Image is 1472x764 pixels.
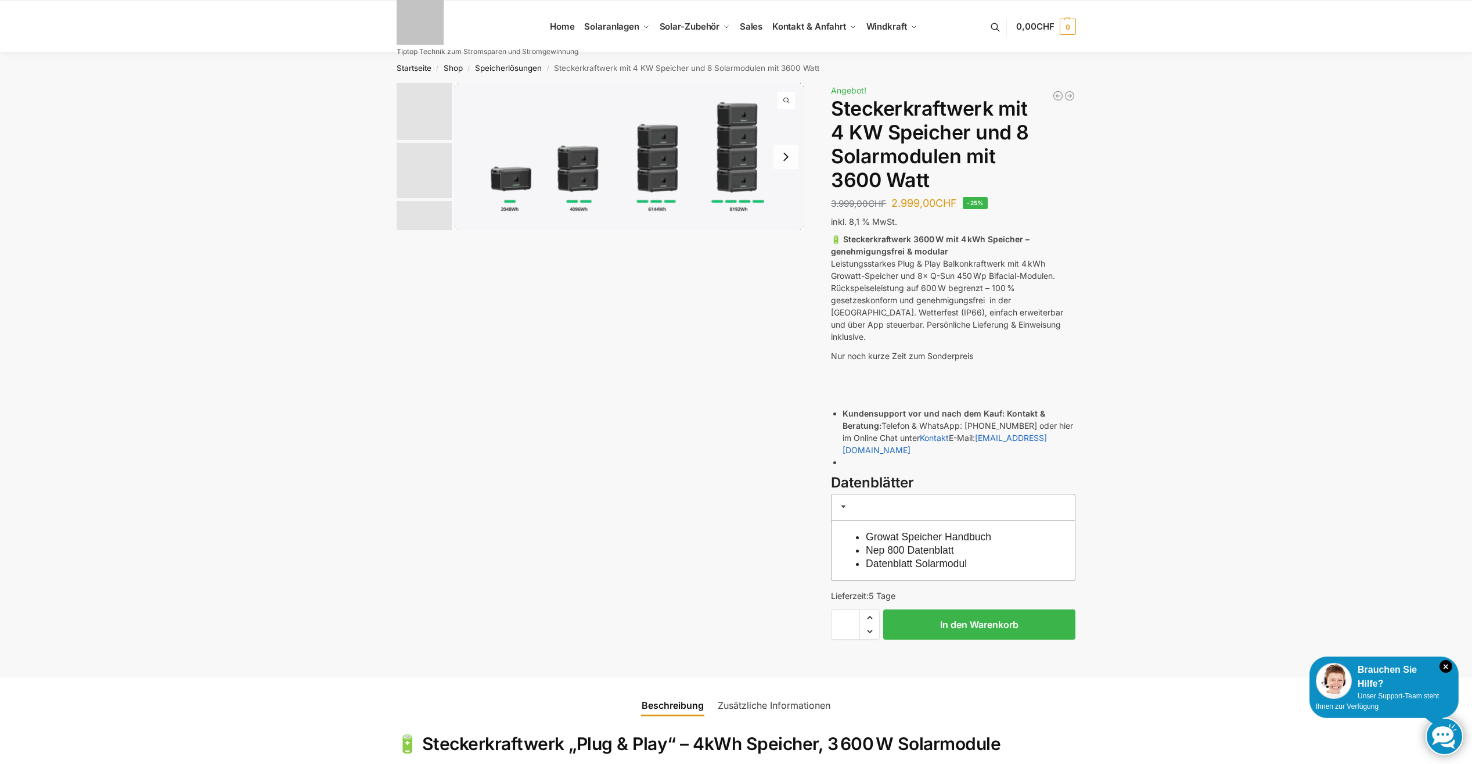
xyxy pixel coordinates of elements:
img: 6 Module bificiaL [397,143,452,198]
a: Startseite [397,63,431,73]
a: Balkonkraftwerk 890 Watt Solarmodulleistung mit 1kW/h Zendure Speicher [1052,90,1064,102]
span: Windkraft [866,21,907,32]
bdi: 3.999,00 [831,198,886,209]
span: 0,00 [1016,21,1054,32]
span: / [463,64,475,73]
a: Kontakt [920,433,949,443]
nav: Breadcrumb [376,53,1096,83]
input: Produktmenge [831,609,860,640]
a: Solaranlagen [580,1,654,53]
span: Lieferzeit: [831,591,895,601]
span: Unser Support-Team steht Ihnen zur Verfügung [1316,692,1439,711]
span: CHF [868,198,886,209]
span: -25% [963,197,988,209]
a: Balkonkraftwerk 1780 Watt mit 4 KWh Zendure Batteriespeicher Notstrom fähig [1064,90,1075,102]
span: Increase quantity [860,610,879,625]
span: 0 [1060,19,1076,35]
a: 0,00CHF 0 [1016,9,1075,44]
bdi: 2.999,00 [891,197,957,209]
strong: 🔋 Steckerkraftwerk 3600 W mit 4 kWh Speicher – genehmigungsfrei & modular [831,234,1030,256]
span: Sales [740,21,763,32]
strong: Kundensupport vor und nach dem Kauf: [843,408,1005,418]
img: Customer service [1316,663,1352,699]
p: Leistungsstarkes Plug & Play Balkonkraftwerk mit 4 kWh Growatt-Speicher und 8× Q-Sun 450 Wp Bifac... [831,233,1075,343]
a: Growat Speicher Handbuch [866,531,991,543]
span: Solar-Zubehör [660,21,720,32]
img: Growatt-NOAH-2000-flexible-erweiterung [455,83,804,230]
p: Nur noch kurze Zeit zum Sonderpreis [831,350,1075,362]
a: [EMAIL_ADDRESS][DOMAIN_NAME] [843,433,1047,455]
button: In den Warenkorb [883,609,1075,640]
p: Tiptop Technik zum Stromsparen und Stromgewinnung [397,48,578,55]
a: Solar-Zubehör [654,1,735,53]
li: Telefon & WhatsApp: [PHONE_NUMBER] oder hier im Online Chat unter E-Mail: [843,407,1075,456]
a: Sales [735,1,767,53]
img: Nep800 [397,201,452,256]
a: Datenblatt Solarmodul [866,558,967,569]
span: Reduce quantity [860,624,879,639]
span: / [542,64,554,73]
h1: Steckerkraftwerk mit 4 KW Speicher und 8 Solarmodulen mit 3600 Watt [831,97,1075,192]
span: Angebot! [831,85,866,95]
div: Brauchen Sie Hilfe? [1316,663,1452,691]
h3: Datenblätter [831,473,1075,493]
a: Shop [444,63,463,73]
span: CHF [935,197,957,209]
span: CHF [1036,21,1054,32]
a: growatt noah 2000 flexible erweiterung scaledgrowatt noah 2000 flexible erweiterung scaled [455,83,804,230]
img: Growatt-NOAH-2000-flexible-erweiterung [397,83,452,140]
a: Zusätzliche Informationen [711,691,837,719]
span: inkl. 8,1 % MwSt. [831,217,897,227]
h2: 🔋 Steckerkraftwerk „Plug & Play“ – 4kWh Speicher, 3 600 W Solarmodule [397,733,1076,755]
span: Solaranlagen [584,21,639,32]
i: Schließen [1439,660,1452,673]
a: Beschreibung [635,691,711,719]
span: 5 Tage [869,591,895,601]
span: / [431,64,444,73]
span: Kontakt & Anfahrt [772,21,846,32]
a: Kontakt & Anfahrt [767,1,861,53]
button: Next slide [773,145,798,169]
strong: Kontakt & Beratung: [843,408,1045,431]
a: Windkraft [861,1,922,53]
a: Nep 800 Datenblatt [866,544,954,556]
a: Speicherlösungen [475,63,542,73]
